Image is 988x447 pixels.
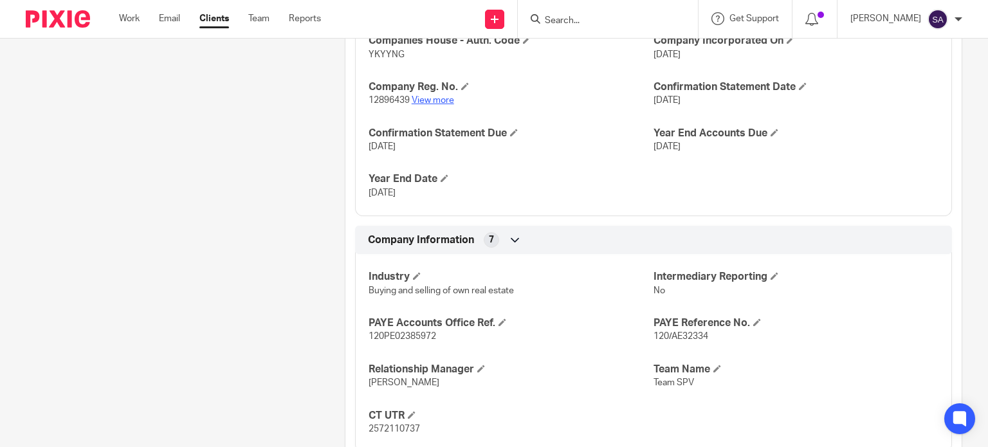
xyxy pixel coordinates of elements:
span: [DATE] [654,50,681,59]
span: 7 [489,233,494,246]
a: View more [412,96,454,105]
a: Clients [199,12,229,25]
span: YKYYNG [369,50,405,59]
h4: Company Reg. No. [369,80,654,94]
a: Team [248,12,270,25]
h4: CT UTR [369,409,654,423]
h4: Intermediary Reporting [654,270,938,284]
span: [PERSON_NAME] [369,378,439,387]
h4: Team Name [654,363,938,376]
span: [DATE] [654,96,681,105]
span: 120PE02385972 [369,332,436,341]
h4: Year End Date [369,172,654,186]
h4: Companies House - Auth. Code [369,34,654,48]
h4: Confirmation Statement Date [654,80,938,94]
h4: PAYE Reference No. [654,316,938,330]
a: Work [119,12,140,25]
span: 2572110737 [369,424,420,433]
h4: Company Incorporated On [654,34,938,48]
h4: Year End Accounts Due [654,127,938,140]
h4: Confirmation Statement Due [369,127,654,140]
h4: Relationship Manager [369,363,654,376]
span: Company Information [368,233,474,247]
span: [DATE] [654,142,681,151]
span: 12896439 [369,96,410,105]
span: Team SPV [654,378,694,387]
img: svg%3E [928,9,948,30]
a: Email [159,12,180,25]
span: 120/AE32334 [654,332,708,341]
input: Search [544,15,659,27]
span: Get Support [729,14,779,23]
span: No [654,286,665,295]
span: Buying and selling of own real estate [369,286,514,295]
span: [DATE] [369,142,396,151]
img: Pixie [26,10,90,28]
span: [DATE] [369,188,396,197]
h4: PAYE Accounts Office Ref. [369,316,654,330]
h4: Industry [369,270,654,284]
p: [PERSON_NAME] [850,12,921,25]
a: Reports [289,12,321,25]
